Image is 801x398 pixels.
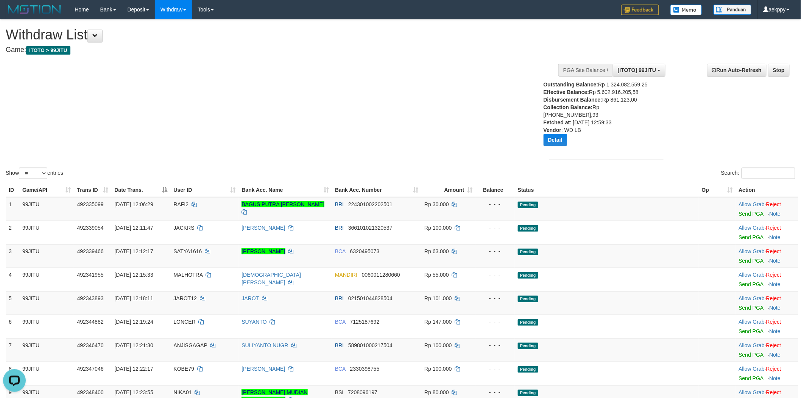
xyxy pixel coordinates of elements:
[111,183,170,197] th: Date Trans.: activate to sort column descending
[242,272,301,285] a: [DEMOGRAPHIC_DATA][PERSON_NAME]
[6,183,19,197] th: ID
[739,225,766,231] span: ·
[348,295,393,301] span: Copy 021501044828504 to clipboard
[478,271,511,279] div: - - -
[348,225,393,231] span: Copy 366101021320537 to clipboard
[736,268,798,291] td: ·
[739,366,765,372] a: Allow Grab
[77,248,103,254] span: 492339466
[766,342,781,348] a: Reject
[114,201,153,207] span: [DATE] 12:06:29
[6,315,19,338] td: 6
[173,295,196,301] span: JAROT12
[770,328,781,334] a: Note
[19,268,74,291] td: 99JITU
[766,201,781,207] a: Reject
[77,201,103,207] span: 492335099
[335,201,344,207] span: BRI
[518,343,538,349] span: Pending
[173,248,202,254] span: SATYA1616
[736,338,798,362] td: ·
[242,366,285,372] a: [PERSON_NAME]
[424,225,452,231] span: Rp 100.000
[77,342,103,348] span: 492346470
[478,295,511,302] div: - - -
[544,134,567,146] button: Detail
[424,295,452,301] span: Rp 101.000
[768,64,790,77] a: Stop
[350,366,380,372] span: Copy 2330398755 to clipboard
[6,197,19,221] td: 1
[766,225,781,231] a: Reject
[739,201,766,207] span: ·
[558,64,613,77] div: PGA Site Balance /
[74,183,111,197] th: Trans ID: activate to sort column ascending
[77,295,103,301] span: 492343893
[739,234,764,240] a: Send PGA
[242,248,285,254] a: [PERSON_NAME]
[348,201,393,207] span: Copy 224301002202501 to clipboard
[544,104,593,110] b: Collection Balance:
[544,97,603,103] b: Disbursement Balance:
[518,225,538,232] span: Pending
[77,272,103,278] span: 492341955
[170,183,238,197] th: User ID: activate to sort column ascending
[518,390,538,396] span: Pending
[770,258,781,264] a: Note
[173,319,195,325] span: LONCER
[770,375,781,381] a: Note
[6,244,19,268] td: 3
[424,248,449,254] span: Rp 63.000
[736,244,798,268] td: ·
[739,295,765,301] a: Allow Grab
[335,389,344,395] span: BSI
[350,319,380,325] span: Copy 7125187692 to clipboard
[348,342,393,348] span: Copy 589801000217504 to clipboard
[114,389,153,395] span: [DATE] 12:23:55
[515,183,699,197] th: Status
[77,366,103,372] span: 492347046
[478,318,511,326] div: - - -
[739,342,766,348] span: ·
[739,248,766,254] span: ·
[19,183,74,197] th: Game/API: activate to sort column ascending
[478,389,511,396] div: - - -
[26,46,70,55] span: ITOTO > 99JITU
[766,366,781,372] a: Reject
[173,201,189,207] span: RAFI2
[699,183,736,197] th: Op: activate to sort column ascending
[770,234,781,240] a: Note
[707,64,767,77] a: Run Auto-Refresh
[335,225,344,231] span: BRI
[6,338,19,362] td: 7
[736,221,798,244] td: ·
[424,272,449,278] span: Rp 55.000
[362,272,400,278] span: Copy 0060011280660 to clipboard
[335,248,346,254] span: BCA
[736,362,798,385] td: ·
[242,319,266,325] a: SUYANTO
[114,272,153,278] span: [DATE] 12:15:33
[766,389,781,395] a: Reject
[739,272,765,278] a: Allow Grab
[114,225,153,231] span: [DATE] 12:11:47
[173,272,203,278] span: MALHOTRA
[739,281,764,287] a: Send PGA
[518,202,538,208] span: Pending
[424,366,452,372] span: Rp 100.000
[518,366,538,373] span: Pending
[739,352,764,358] a: Send PGA
[613,64,665,77] button: [ITOTO] 99JITU
[424,319,452,325] span: Rp 147.000
[242,225,285,231] a: [PERSON_NAME]
[478,342,511,349] div: - - -
[3,3,26,26] button: Open LiveChat chat widget
[77,319,103,325] span: 492344882
[714,5,751,15] img: panduan.png
[544,81,648,152] div: Rp 1.324.082.559,25 Rp 5.602.916.205,58 Rp 861.123,00 Rp [PHONE_NUMBER],93 : [DATE] 12:59:33 : WD LB
[736,197,798,221] td: ·
[475,183,514,197] th: Balance
[114,248,153,254] span: [DATE] 12:12:17
[335,272,357,278] span: MANDIRI
[242,295,259,301] a: JAROT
